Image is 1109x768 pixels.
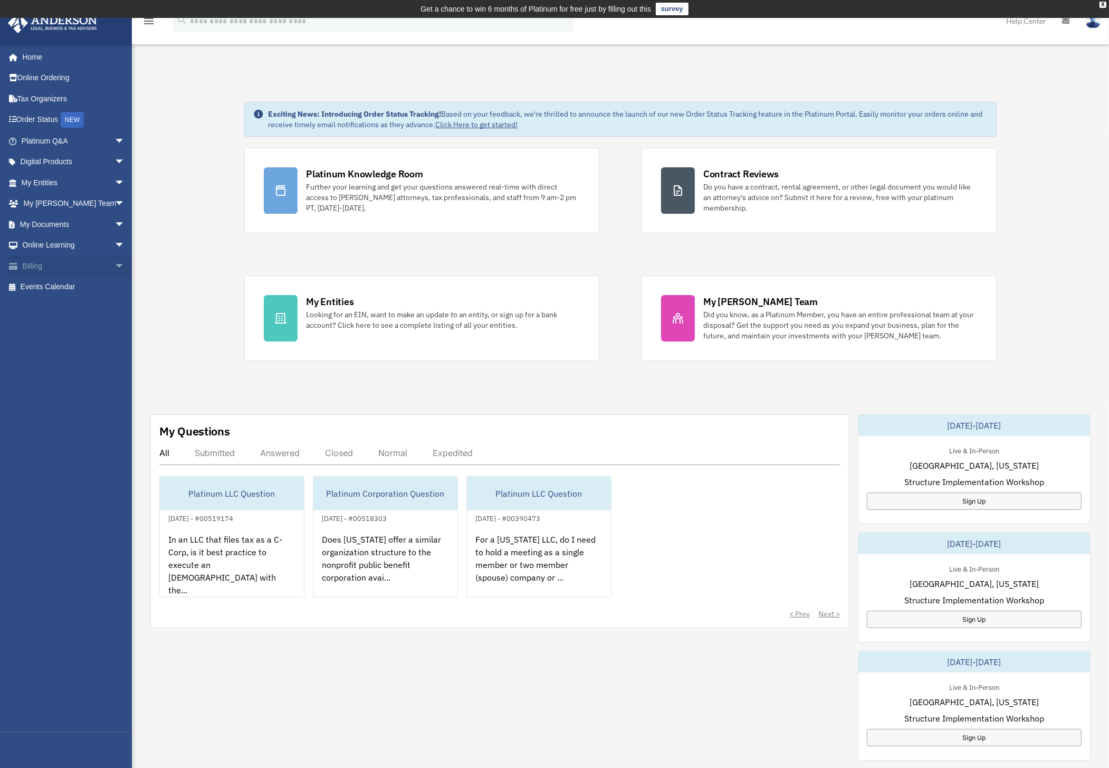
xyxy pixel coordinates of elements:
a: Online Learningarrow_drop_down [7,235,141,256]
div: NEW [61,112,84,128]
div: Based on your feedback, we're thrilled to announce the launch of our new Order Status Tracking fe... [268,109,988,130]
div: Contract Reviews [703,167,779,181]
a: Online Ordering [7,68,141,89]
a: Digital Productsarrow_drop_down [7,151,141,173]
div: Platinum Knowledge Room [306,167,423,181]
div: [DATE] - #00518303 [313,512,395,523]
span: [GEOGRAPHIC_DATA], [US_STATE] [910,577,1039,590]
div: Get a chance to win 6 months of Platinum for free just by filling out this [420,3,651,15]
a: My Entitiesarrow_drop_down [7,172,141,193]
div: Do you have a contract, rental agreement, or other legal document you would like an attorney's ad... [703,182,977,213]
a: survey [656,3,689,15]
div: Further your learning and get your questions answered real-time with direct access to [PERSON_NAM... [306,182,580,213]
div: Normal [378,448,407,458]
a: Platinum Q&Aarrow_drop_down [7,130,141,151]
div: Platinum LLC Question [467,477,611,510]
a: Tax Organizers [7,88,141,109]
span: Structure Implementation Workshop [904,594,1044,606]
a: Sign Up [867,492,1082,510]
div: Expedited [433,448,473,458]
a: Platinum LLC Question[DATE] - #00519174In an LLC that files tax as a C-Corp, is it best practice ... [159,476,304,598]
div: [DATE] - #00390473 [467,512,549,523]
div: In an LLC that files tax as a C-Corp, is it best practice to execute an [DEMOGRAPHIC_DATA] with t... [160,525,304,607]
div: All [159,448,169,458]
div: My Entities [306,295,353,308]
div: Platinum Corporation Question [313,477,457,510]
div: Does [US_STATE] offer a similar organization structure to the nonprofit public benefit corporatio... [313,525,457,607]
span: arrow_drop_down [114,151,136,173]
span: arrow_drop_down [114,193,136,215]
a: Click Here to get started! [435,120,518,129]
div: Did you know, as a Platinum Member, you have an entire professional team at your disposal? Get th... [703,309,977,341]
img: User Pic [1085,13,1101,29]
i: menu [142,15,155,27]
span: arrow_drop_down [114,130,136,152]
div: For a [US_STATE] LLC, do I need to hold a meeting as a single member or two member (spouse) compa... [467,525,611,607]
a: My [PERSON_NAME] Teamarrow_drop_down [7,193,141,214]
a: Billingarrow_drop_down [7,255,141,277]
strong: Exciting News: Introducing Order Status Tracking! [268,109,441,119]
span: arrow_drop_down [114,235,136,257]
a: Contract Reviews Do you have a contract, rental agreement, or other legal document you would like... [642,148,997,233]
span: arrow_drop_down [114,172,136,194]
a: Sign Up [867,729,1082,746]
div: [DATE]-[DATE] [858,415,1091,436]
a: Events Calendar [7,277,141,298]
a: My Documentsarrow_drop_down [7,214,141,235]
div: Answered [260,448,300,458]
img: Anderson Advisors Platinum Portal [5,13,100,33]
a: Sign Up [867,611,1082,628]
a: Platinum Corporation Question[DATE] - #00518303Does [US_STATE] offer a similar organization struc... [313,476,458,598]
div: Platinum LLC Question [160,477,304,510]
div: Submitted [195,448,235,458]
i: search [176,14,188,26]
div: close [1100,2,1106,8]
a: My Entities Looking for an EIN, want to make an update to an entity, or sign up for a bank accoun... [244,276,599,361]
span: Structure Implementation Workshop [904,476,1044,488]
div: My Questions [159,423,230,439]
span: [GEOGRAPHIC_DATA], [US_STATE] [910,459,1039,472]
div: My [PERSON_NAME] Team [703,295,818,308]
span: arrow_drop_down [114,214,136,235]
span: Structure Implementation Workshop [904,712,1044,725]
div: [DATE]-[DATE] [858,533,1091,554]
div: Live & In-Person [941,681,1008,692]
a: Order StatusNEW [7,109,141,131]
span: arrow_drop_down [114,255,136,277]
div: Looking for an EIN, want to make an update to an entity, or sign up for a bank account? Click her... [306,309,580,330]
div: [DATE] - #00519174 [160,512,242,523]
a: Home [7,46,136,68]
a: Platinum Knowledge Room Further your learning and get your questions answered real-time with dire... [244,148,599,233]
a: menu [142,18,155,27]
div: Closed [325,448,353,458]
div: Live & In-Person [941,563,1008,574]
div: [DATE]-[DATE] [858,651,1091,672]
span: [GEOGRAPHIC_DATA], [US_STATE] [910,696,1039,708]
div: Live & In-Person [941,444,1008,456]
a: My [PERSON_NAME] Team Did you know, as a Platinum Member, you have an entire professional team at... [642,276,997,361]
a: Platinum LLC Question[DATE] - #00390473For a [US_STATE] LLC, do I need to hold a meeting as a sin... [466,476,611,598]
